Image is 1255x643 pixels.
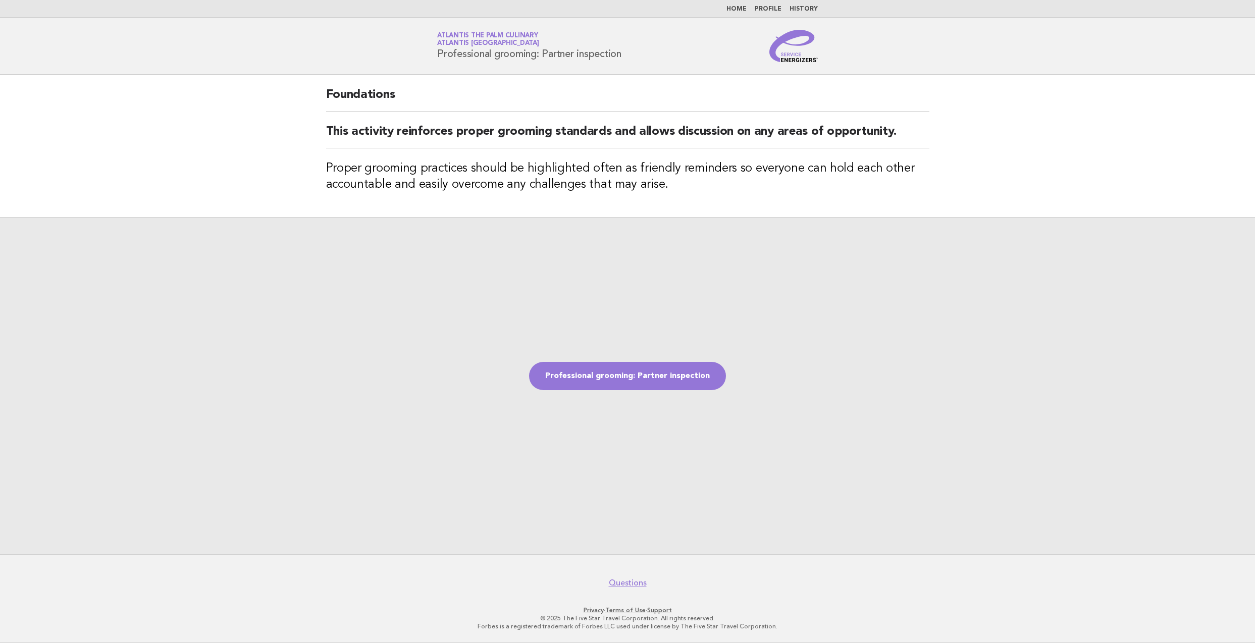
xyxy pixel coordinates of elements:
img: Service Energizers [769,30,818,62]
h1: Professional grooming: Partner inspection [437,33,621,59]
a: History [790,6,818,12]
a: Questions [609,578,647,588]
h2: Foundations [326,87,929,112]
a: Home [726,6,747,12]
a: Terms of Use [605,607,646,614]
p: © 2025 The Five Star Travel Corporation. All rights reserved. [319,614,936,622]
p: Forbes is a registered trademark of Forbes LLC used under license by The Five Star Travel Corpora... [319,622,936,630]
a: Support [647,607,672,614]
a: Professional grooming: Partner inspection [529,362,726,390]
span: Atlantis [GEOGRAPHIC_DATA] [437,40,539,47]
h2: This activity reinforces proper grooming standards and allows discussion on any areas of opportun... [326,124,929,148]
h3: Proper grooming practices should be highlighted often as friendly reminders so everyone can hold ... [326,160,929,193]
a: Atlantis The Palm CulinaryAtlantis [GEOGRAPHIC_DATA] [437,32,539,46]
a: Privacy [584,607,604,614]
a: Profile [755,6,781,12]
p: · · [319,606,936,614]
